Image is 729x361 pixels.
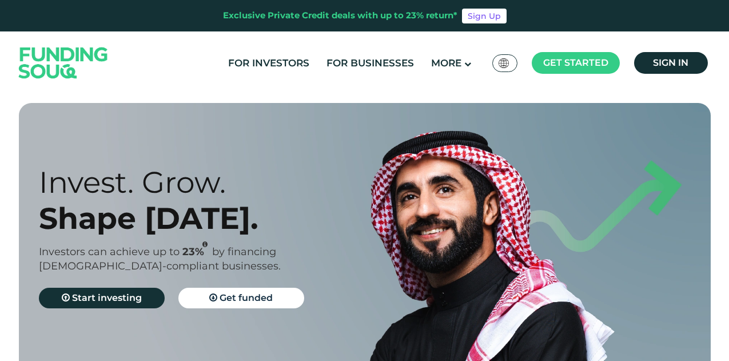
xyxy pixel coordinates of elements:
[178,288,304,308] a: Get funded
[182,245,212,258] span: 23%
[220,292,273,303] span: Get funded
[653,57,688,68] span: Sign in
[7,34,119,92] img: Logo
[39,200,385,236] div: Shape [DATE].
[462,9,507,23] a: Sign Up
[39,164,385,200] div: Invest. Grow.
[634,52,708,74] a: Sign in
[543,57,608,68] span: Get started
[431,57,461,69] span: More
[499,58,509,68] img: SA Flag
[223,9,457,22] div: Exclusive Private Credit deals with up to 23% return*
[324,54,417,73] a: For Businesses
[202,241,208,248] i: 23% IRR (expected) ~ 15% Net yield (expected)
[39,288,165,308] a: Start investing
[39,245,180,258] span: Investors can achieve up to
[39,245,281,272] span: by financing [DEMOGRAPHIC_DATA]-compliant businesses.
[72,292,142,303] span: Start investing
[225,54,312,73] a: For Investors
